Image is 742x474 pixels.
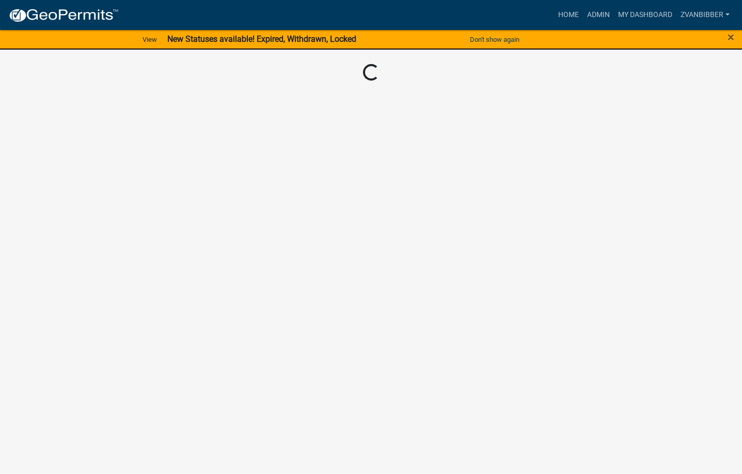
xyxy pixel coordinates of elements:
[138,31,161,48] a: View
[728,30,734,44] span: ×
[728,31,734,43] button: Close
[614,5,676,25] a: My Dashboard
[583,5,614,25] a: Admin
[554,5,583,25] a: Home
[676,5,734,25] a: zvanbibber
[466,31,524,48] button: Don't show again
[167,34,356,44] strong: New Statuses available! Expired, Withdrawn, Locked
